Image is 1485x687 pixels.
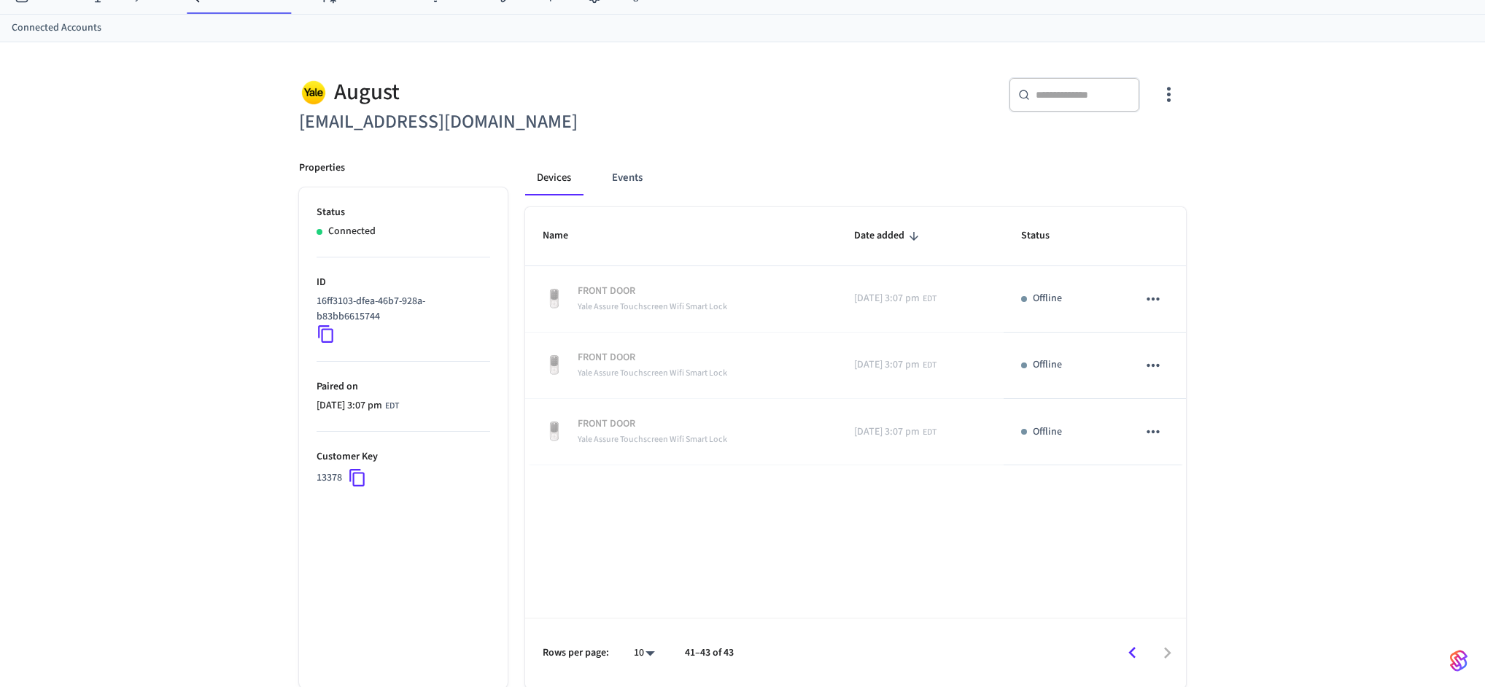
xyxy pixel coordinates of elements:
[317,379,490,395] p: Paired on
[385,400,399,413] span: EDT
[12,20,101,36] a: Connected Accounts
[317,275,490,290] p: ID
[299,107,734,137] h6: [EMAIL_ADDRESS][DOMAIN_NAME]
[543,354,566,377] img: Yale Assure Touchscreen Wifi Smart Lock, Satin Nickel, Front
[317,470,342,486] p: 13378
[1033,291,1062,306] p: Offline
[578,367,727,379] span: Yale Assure Touchscreen Wifi Smart Lock
[854,225,923,247] span: Date added
[1450,649,1467,672] img: SeamLogoGradient.69752ec5.svg
[854,357,937,373] div: America/Indianapolis
[854,357,920,373] span: [DATE] 3:07 pm
[854,291,920,306] span: [DATE] 3:07 pm
[578,433,727,446] span: Yale Assure Touchscreen Wifi Smart Lock
[525,160,1186,195] div: connected account tabs
[578,350,727,365] p: FRONT DOOR
[317,398,382,414] span: [DATE] 3:07 pm
[854,424,937,440] div: America/Indianapolis
[923,359,937,372] span: EDT
[854,291,937,306] div: America/Indianapolis
[543,287,566,311] img: Yale Assure Touchscreen Wifi Smart Lock, Satin Nickel, Front
[317,294,484,325] p: 16ff3103-dfea-46b7-928a-b83bb6615744
[627,643,662,664] div: 10
[525,160,583,195] button: Devices
[299,77,734,107] div: August
[600,160,654,195] button: Events
[923,426,937,439] span: EDT
[328,224,376,239] p: Connected
[1021,225,1069,247] span: Status
[578,284,727,299] p: FRONT DOOR
[525,207,1186,465] table: sticky table
[543,645,609,661] p: Rows per page:
[685,645,734,661] p: 41–43 of 43
[317,205,490,220] p: Status
[578,416,727,432] p: FRONT DOOR
[578,300,727,313] span: Yale Assure Touchscreen Wifi Smart Lock
[1033,424,1062,440] p: Offline
[854,424,920,440] span: [DATE] 3:07 pm
[317,449,490,465] p: Customer Key
[543,420,566,443] img: Yale Assure Touchscreen Wifi Smart Lock, Satin Nickel, Front
[1033,357,1062,373] p: Offline
[543,225,587,247] span: Name
[299,160,345,176] p: Properties
[317,398,399,414] div: America/Indianapolis
[923,292,937,306] span: EDT
[1115,636,1149,670] button: Go to previous page
[299,77,328,107] img: Yale Logo, Square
